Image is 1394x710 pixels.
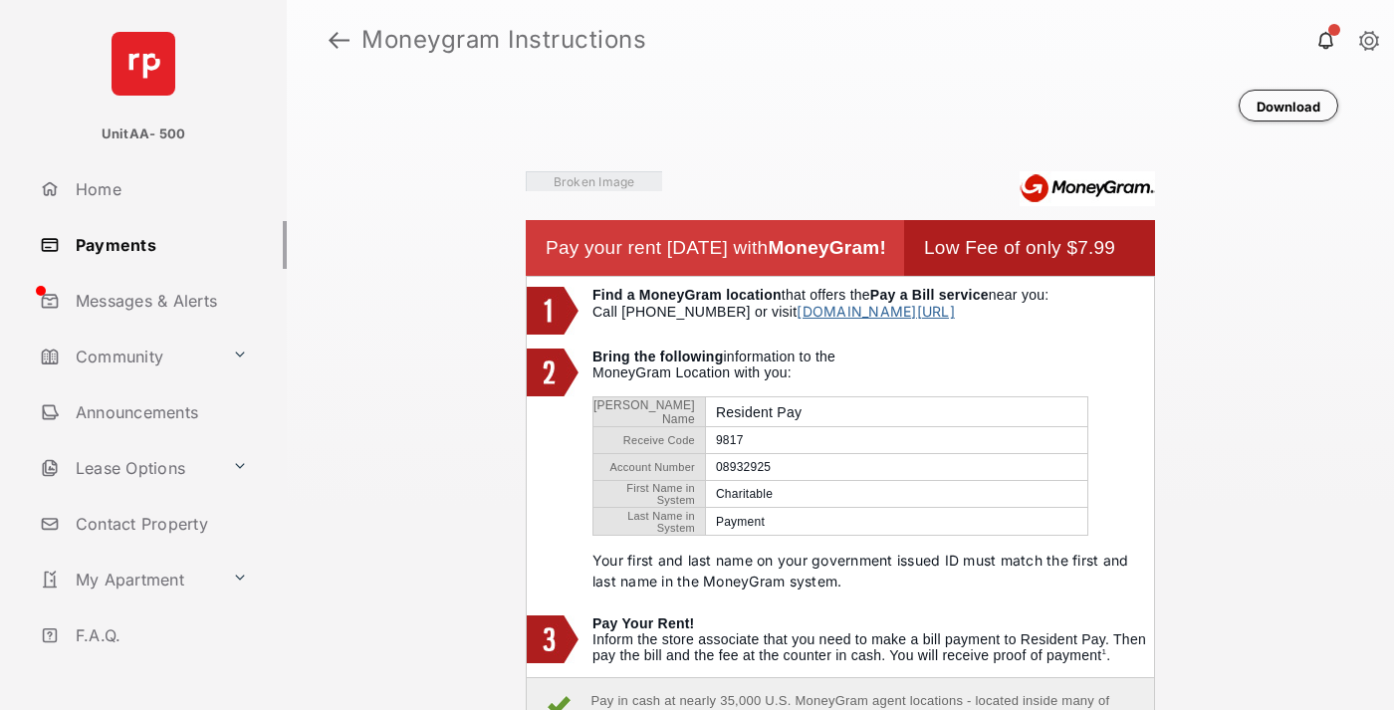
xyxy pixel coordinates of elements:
a: My Apartment [32,556,224,603]
td: First Name in System [593,481,705,508]
td: information to the MoneyGram Location with you: [592,349,1154,605]
img: Vaibhav Square [526,171,662,191]
td: Charitable [705,481,1087,508]
button: Download [1239,90,1338,121]
img: 3 [527,615,579,663]
a: Payments [32,221,287,269]
td: Resident Pay [705,397,1087,427]
img: Moneygram [1020,171,1155,206]
td: Receive Code [593,427,705,454]
p: UnitAA- 500 [102,124,186,144]
td: Inform the store associate that you need to make a bill payment to Resident Pay. Then pay the bil... [592,615,1154,667]
b: MoneyGram! [768,237,886,258]
a: Community [32,333,224,380]
img: svg+xml;base64,PHN2ZyB4bWxucz0iaHR0cDovL3d3dy53My5vcmcvMjAwMC9zdmciIHdpZHRoPSI2NCIgaGVpZ2h0PSI2NC... [112,32,175,96]
b: Pay Your Rent! [592,615,695,631]
img: 2 [527,349,579,396]
a: Messages & Alerts [32,277,287,325]
td: [PERSON_NAME] Name [593,397,705,427]
b: Bring the following [592,349,723,364]
a: Announcements [32,388,287,436]
td: Payment [705,508,1087,535]
sup: 1 [1101,647,1106,656]
img: 1 [527,287,579,335]
td: Account Number [593,454,705,481]
td: Pay your rent [DATE] with [546,220,904,276]
b: Pay a Bill service [870,287,989,303]
p: Your first and last name on your government issued ID must match the first and last name in the M... [592,550,1154,592]
td: that offers the near you: Call [PHONE_NUMBER] or visit [592,287,1154,339]
td: 08932925 [705,454,1087,481]
b: Find a MoneyGram location [592,287,782,303]
a: [DOMAIN_NAME][URL] [797,303,954,320]
a: F.A.Q. [32,611,287,659]
a: Contact Property [32,500,287,548]
a: Home [32,165,287,213]
td: 9817 [705,427,1087,454]
strong: Moneygram Instructions [361,28,646,52]
td: Low Fee of only $7.99 [924,220,1135,276]
td: Last Name in System [593,508,705,535]
a: Lease Options [32,444,224,492]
